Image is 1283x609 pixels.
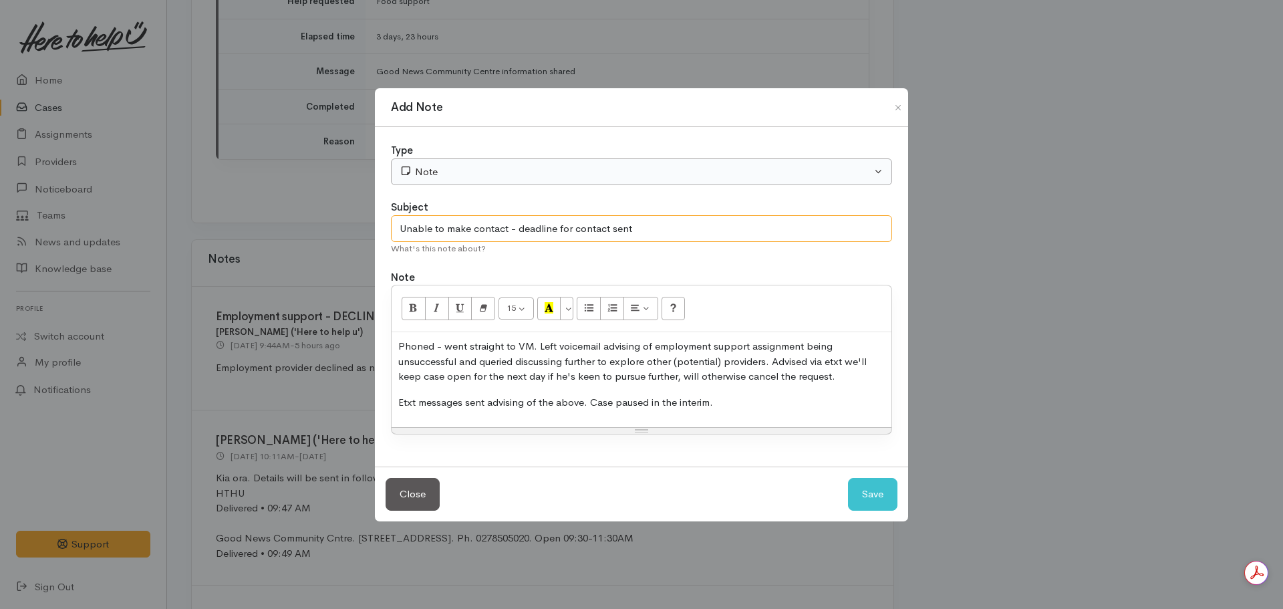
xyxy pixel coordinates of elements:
[498,297,534,320] button: Font Size
[392,428,891,434] div: Resize
[398,339,885,384] p: Phoned - went straight to VM. Left voicemail advising of employment support assignment being unsu...
[391,99,442,116] h1: Add Note
[537,297,561,320] button: Recent Color
[391,143,413,158] label: Type
[402,297,426,320] button: Bold (CTRL+B)
[623,297,658,320] button: Paragraph
[448,297,472,320] button: Underline (CTRL+U)
[391,242,892,255] div: What's this note about?
[386,478,440,511] button: Close
[848,478,897,511] button: Save
[471,297,495,320] button: Remove Font Style (CTRL+\)
[560,297,573,320] button: More Color
[425,297,449,320] button: Italic (CTRL+I)
[398,395,885,410] p: Etxt messages sent advising of the above. Case paused in the interim.
[577,297,601,320] button: Unordered list (CTRL+SHIFT+NUM7)
[507,302,516,314] span: 15
[887,100,909,116] button: Close
[391,158,892,186] button: Note
[400,164,871,180] div: Note
[600,297,624,320] button: Ordered list (CTRL+SHIFT+NUM8)
[391,270,415,285] label: Note
[391,200,428,215] label: Subject
[662,297,686,320] button: Help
